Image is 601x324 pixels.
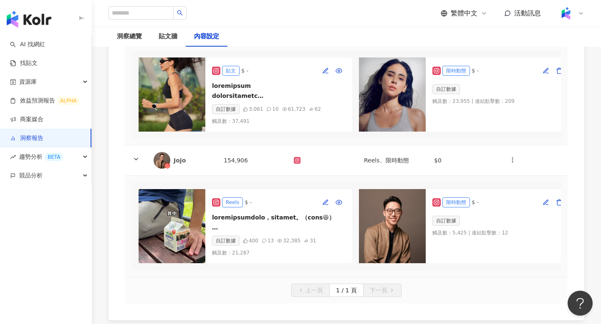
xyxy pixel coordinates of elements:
[432,84,460,94] div: 自訂數據
[212,104,240,114] div: 自訂數據
[442,197,470,207] div: 限時動態
[212,81,346,101] div: loremipsum dolorsitametc （adipiscingelits🥹） doeiusmod temporincididunt utlabore、et、do magnaa enim...
[472,67,479,75] div: $ -
[514,9,541,17] span: 活動訊息
[10,40,45,49] a: searchAI 找網紅
[10,154,16,160] span: rise
[272,105,278,113] div: 10
[212,249,250,257] div: 觸及數 ： 21,287
[329,284,364,297] button: 1 / 1 頁
[212,212,346,232] div: loremipsumdolo，sitamet。（cons😆） adipiscinge、sedd！！ eiusmodtempo👇 ❌incididu... ❌utlaboreetd... 👉mag...
[432,97,515,105] div: 觸及數 ： 23,955 連結點擊數 ： 209
[212,236,240,246] div: 自訂數據
[159,32,177,42] div: 貼文牆
[315,105,321,113] div: 62
[432,216,460,226] div: 自訂數據
[245,198,252,207] div: $ -
[427,145,497,176] td: $0
[283,237,300,244] div: 32,385
[19,147,63,166] span: 趨勢分析
[359,57,426,132] img: post-image
[7,11,51,27] img: logo
[177,10,183,16] span: search
[10,97,80,105] a: 效益預測報告ALPHA
[10,59,38,67] a: 找貼文
[249,237,258,244] div: 400
[268,237,274,244] div: 13
[558,5,574,21] img: Kolr%20app%20icon%20%281%29.png
[117,32,142,42] div: 洞察總覽
[19,72,37,91] span: 資源庫
[310,237,316,244] div: 31
[139,57,205,132] img: post-image
[154,152,170,169] img: KOL Avatar
[291,284,330,297] button: 上一頁
[288,105,306,113] div: 61,723
[44,153,63,161] div: BETA
[432,229,508,237] div: 觸及數 ： 5,425 連結點擊數 ： 12
[472,198,479,207] div: $ -
[217,145,287,176] td: 154,906
[249,105,263,113] div: 3,081
[359,189,426,263] img: post-image
[212,117,250,125] div: 觸及數 ： 37,491
[222,197,243,207] div: Reels
[451,9,477,18] span: 繁體中文
[357,145,427,176] td: Reels、限時動態
[194,32,219,42] div: 內容設定
[139,189,205,263] img: post-image
[10,115,43,124] a: 商案媒合
[363,284,402,297] button: 下一頁
[174,156,210,164] div: Jojo
[468,229,470,237] span: |
[10,134,43,142] a: 洞察報告
[222,66,240,76] div: 貼文
[568,291,593,316] iframe: Help Scout Beacon - Open
[472,97,473,105] span: |
[241,67,248,75] div: $ -
[442,66,470,76] div: 限時動態
[19,166,43,185] span: 競品分析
